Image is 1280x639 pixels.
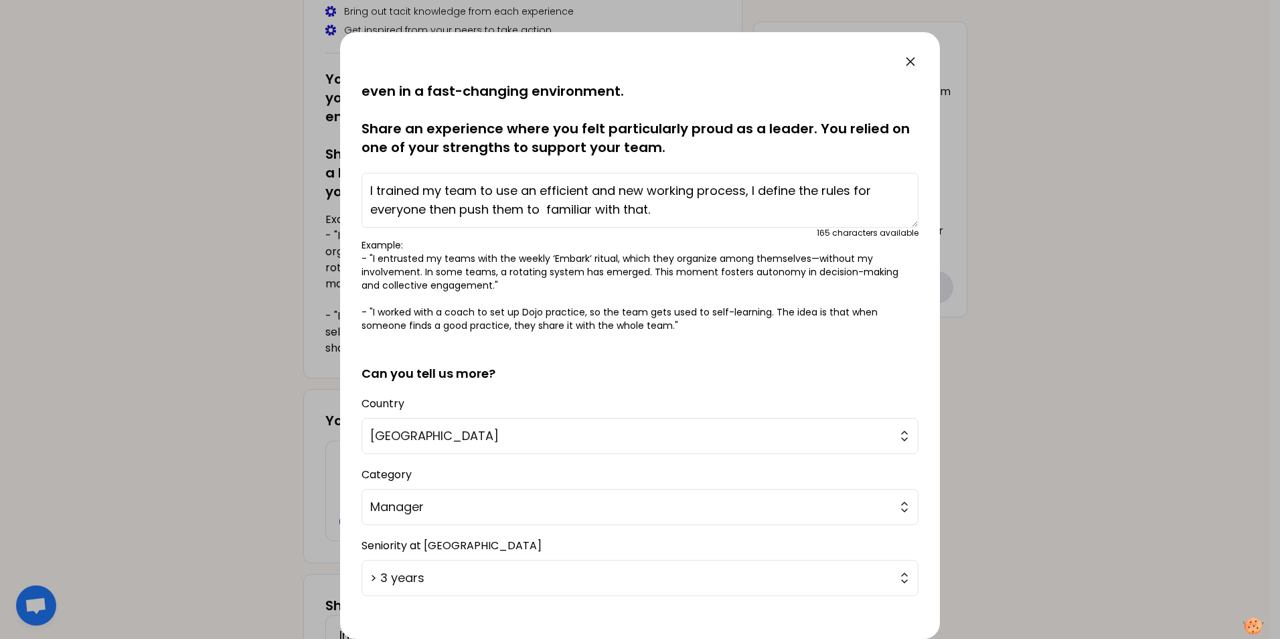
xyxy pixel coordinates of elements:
[370,569,891,587] span: > 3 years
[362,560,918,596] button: > 3 years
[362,467,412,482] label: Category
[362,489,918,525] button: Manager
[370,427,891,445] span: [GEOGRAPHIC_DATA]
[817,228,918,238] div: 165 characters available
[362,396,404,411] label: Country
[362,238,918,332] p: Example: - "I entrusted my teams with the weekly ‘Embark’ ritual, which they organize among thems...
[362,418,918,454] button: [GEOGRAPHIC_DATA]
[362,538,542,553] label: Seniority at [GEOGRAPHIC_DATA]
[370,498,891,516] span: Manager
[362,173,918,228] textarea: I trained my team to use an efficient and new working process, I define the rules for everyone th...
[362,343,918,383] h2: Can you tell us more?
[362,63,918,157] p: You have all fostered empowerment and trust within your teams at least once, even in a fast-chang...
